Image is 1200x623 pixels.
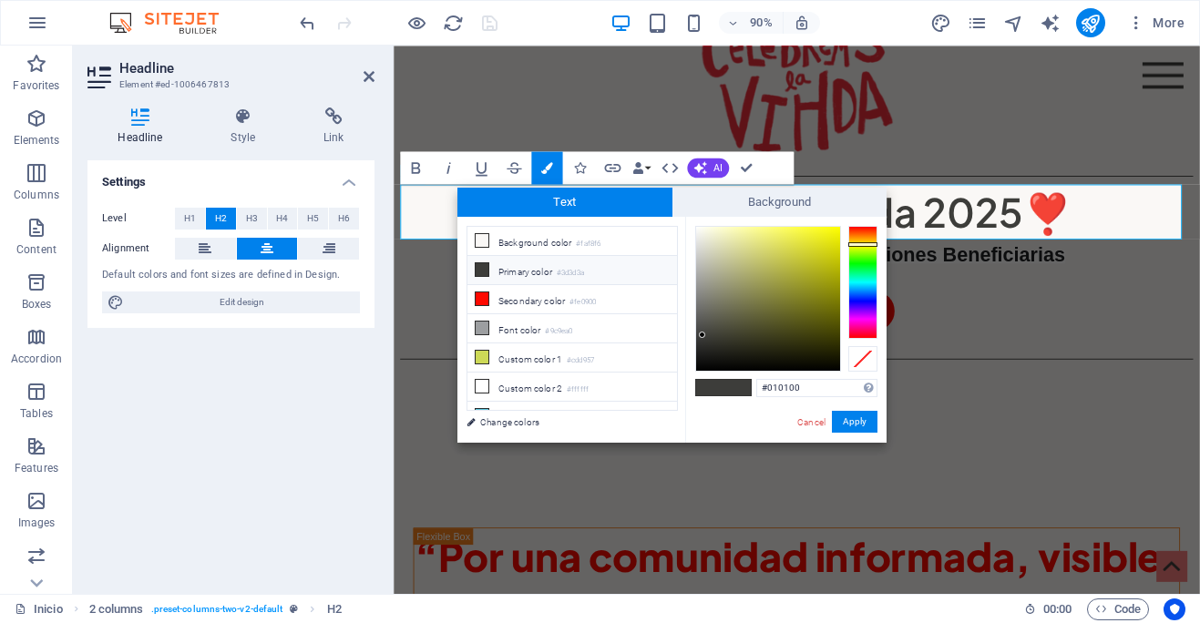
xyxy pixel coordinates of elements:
small: #faf8f6 [576,238,600,250]
p: Content [16,242,56,257]
i: Pages (Ctrl+Alt+S) [967,13,988,34]
button: text_generator [1040,12,1062,34]
h4: Settings [87,160,374,193]
button: Data Bindings [630,151,652,184]
p: Favorites [13,78,59,93]
img: Editor Logo [105,12,241,34]
span: : [1056,602,1059,616]
h6: Session time [1024,598,1072,620]
h4: Link [293,107,374,146]
li: Font color [467,314,677,343]
p: Tables [20,406,53,421]
p: Images [18,516,56,530]
button: Edit design [102,291,360,313]
button: HTML [654,151,685,184]
span: 00 00 [1043,598,1072,620]
div: Default colors and font sizes are defined in Design. [102,268,360,283]
span: AI [713,162,723,172]
span: Code [1095,598,1141,620]
h3: Element #ed-1006467813 [119,77,338,93]
p: Accordion [11,352,62,366]
button: Click here to leave preview mode and continue editing [405,12,427,34]
li: Primary color [467,256,677,285]
span: H3 [246,208,258,230]
button: Confirm (⌘+⏎) [731,151,762,184]
div: Clear Color Selection [848,346,877,372]
label: Alignment [102,238,175,260]
span: #3d3d3a [696,380,723,395]
button: Usercentrics [1164,598,1185,620]
button: AI [687,158,729,178]
i: AI Writer [1040,13,1061,34]
button: publish [1076,8,1105,37]
button: pages [967,12,989,34]
button: Colors [531,151,562,184]
button: More [1120,8,1192,37]
h2: Headline [119,60,374,77]
p: Slider [23,570,51,585]
li: Custom color 2 [467,373,677,402]
h2: Celebremos la VIHda 2025❣️ [7,154,888,215]
button: H6 [329,208,359,230]
label: Level [102,208,175,230]
p: Columns [14,188,59,202]
a: Cancel [795,415,827,429]
span: H1 [184,208,196,230]
span: H4 [276,208,288,230]
a: Click to cancel selection. Double-click to open Pages [15,598,63,620]
button: Icons [564,151,595,184]
button: 90% [719,12,784,34]
p: Features [15,461,58,475]
h4: Headline [87,107,200,146]
button: reload [442,12,464,34]
a: Change colors [457,411,669,434]
button: design [930,12,952,34]
span: Click to select. Double-click to edit [89,598,144,620]
button: navigator [1003,12,1025,34]
button: Strikethrough [498,151,529,184]
li: Secondary color [467,285,677,314]
button: Apply [832,411,877,433]
p: Elements [14,133,60,148]
span: More [1127,14,1185,32]
button: Bold (⌘B) [400,151,431,184]
button: H5 [298,208,328,230]
span: Edit design [129,291,354,313]
small: #3d3d3a [557,267,584,280]
li: Custom color 3 [467,402,677,431]
button: H3 [237,208,267,230]
h4: Style [200,107,293,146]
i: Publish [1080,13,1101,34]
button: H2 [206,208,236,230]
span: H2 [215,208,227,230]
li: Custom color 1 [467,343,677,373]
button: H4 [268,208,298,230]
i: On resize automatically adjust zoom level to fit chosen device. [794,15,810,31]
i: This element is a customizable preset [290,604,298,614]
span: Click to select. Double-click to edit [327,598,342,620]
li: Background color [467,227,677,256]
i: Undo: Add element (Ctrl+Z) [297,13,318,34]
span: H5 [307,208,319,230]
small: #ffffff [567,383,589,396]
small: #cdd957 [567,354,594,367]
span: Text [457,188,672,217]
nav: breadcrumb [89,598,342,620]
span: H6 [338,208,350,230]
button: Link [597,151,628,184]
span: Background [672,188,887,217]
small: #fe0900 [569,296,596,309]
i: Reload page [443,13,464,34]
h6: 90% [746,12,775,34]
button: Underline (⌘U) [466,151,497,184]
button: undo [296,12,318,34]
button: H1 [175,208,205,230]
button: Italic (⌘I) [433,151,464,184]
span: #3d3d3a [723,380,751,395]
p: Boxes [22,297,52,311]
button: Code [1087,598,1149,620]
small: #9c9ea0 [545,325,572,338]
span: . preset-columns-two-v2-default [151,598,283,620]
